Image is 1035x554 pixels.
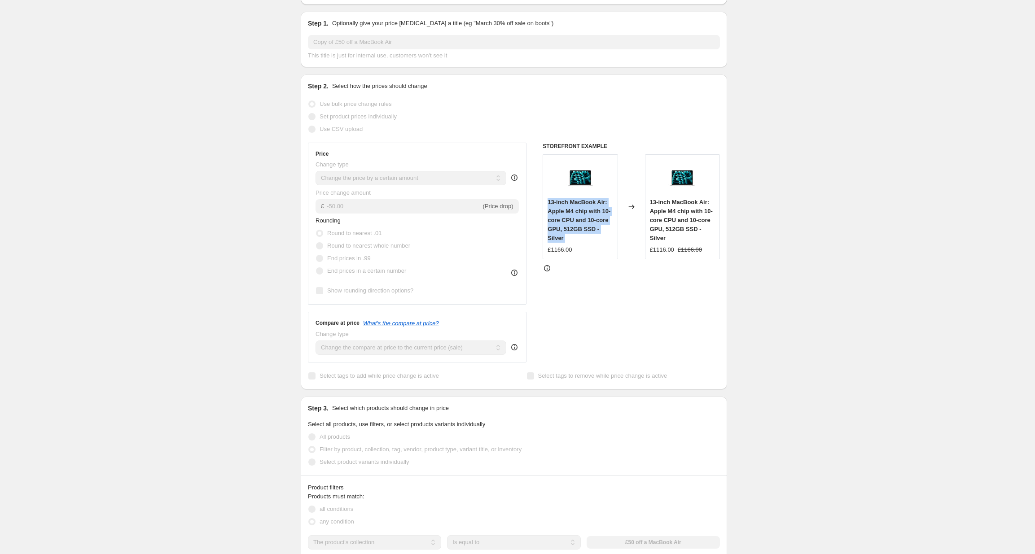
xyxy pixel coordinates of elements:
[316,331,349,337] span: Change type
[650,245,674,254] div: £1116.00
[543,143,720,150] h6: STOREFRONT EXAMPLE
[320,113,397,120] span: Set product prices individually
[332,404,449,413] p: Select which products should change in price
[327,255,371,262] span: End prices in .99
[327,230,382,236] span: Round to nearest .01
[320,458,409,465] span: Select product variants individually
[548,199,610,241] span: 13-inch MacBook Air: Apple M4 chip with 10-core CPU and 10-core GPU, 512GB SSD - Silver
[308,52,447,59] span: This title is just for internal use, customers won't see it
[327,242,410,249] span: Round to nearest whole number
[678,245,702,254] strike: £1166.00
[320,100,391,107] span: Use bulk price change rules
[308,19,329,28] h2: Step 1.
[664,159,700,195] img: IMG-16740224_b045830b-4a28-49d1-ac15-74f0d1b95177_80x.jpg
[316,319,360,327] h3: Compare at price
[332,19,553,28] p: Optionally give your price [MEDICAL_DATA] a title (eg "March 30% off sale on boots")
[320,433,350,440] span: All products
[320,518,354,525] span: any condition
[327,267,406,274] span: End prices in a certain number
[308,493,364,500] span: Products must match:
[320,372,439,379] span: Select tags to add while price change is active
[308,483,720,492] div: Product filters
[327,287,413,294] span: Show rounding direction options?
[538,372,667,379] span: Select tags to remove while price change is active
[316,217,341,224] span: Rounding
[510,343,519,352] div: help
[308,421,485,427] span: Select all products, use filters, or select products variants individually
[650,199,713,241] span: 13-inch MacBook Air: Apple M4 chip with 10-core CPU and 10-core GPU, 512GB SSD - Silver
[320,126,363,132] span: Use CSV upload
[308,82,329,91] h2: Step 2.
[483,203,513,209] span: (Price drop)
[308,404,329,413] h2: Step 3.
[320,506,353,512] span: all conditions
[562,159,598,195] img: IMG-16740224_b045830b-4a28-49d1-ac15-74f0d1b95177_80x.jpg
[308,35,720,49] input: 30% off holiday sale
[316,161,349,168] span: Change type
[332,82,427,91] p: Select how the prices should change
[548,245,572,254] div: £1166.00
[363,320,439,327] button: What's the compare at price?
[321,203,324,209] span: £
[316,189,371,196] span: Price change amount
[316,150,329,157] h3: Price
[510,173,519,182] div: help
[327,199,481,214] input: -10.00
[320,446,522,453] span: Filter by product, collection, tag, vendor, product type, variant title, or inventory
